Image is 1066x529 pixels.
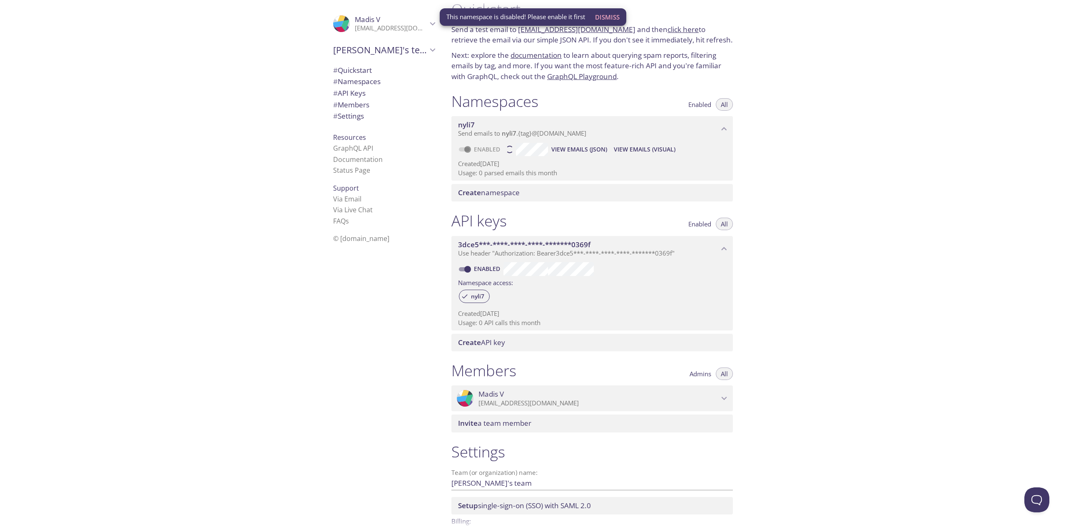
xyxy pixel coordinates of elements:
span: namespace [458,188,520,197]
p: Next: explore the to learn about querying spam reports, filtering emails by tag, and more. If you... [451,50,733,82]
span: Setup [458,501,478,510]
p: Send a test email to and then to retrieve the email via our simple JSON API. If you don't see it ... [451,24,733,45]
button: All [716,368,733,380]
span: View Emails (Visual) [614,144,675,154]
button: View Emails (JSON) [548,143,610,156]
div: Madis V [451,385,733,411]
span: Settings [333,111,364,121]
div: Namespaces [326,76,441,87]
a: GraphQL Playground [547,72,617,81]
div: Create namespace [451,184,733,201]
label: Namespace access: [458,276,513,288]
p: Usage: 0 parsed emails this month [458,169,726,177]
span: # [333,100,338,109]
a: documentation [511,50,562,60]
a: Via Live Chat [333,205,373,214]
div: API Keys [326,87,441,99]
a: Documentation [333,155,383,164]
button: Admins [685,368,716,380]
a: FAQ [333,216,349,226]
span: API key [458,338,505,347]
div: Setup SSO [451,497,733,514]
button: Enabled [683,98,716,111]
div: Invite a team member [451,415,733,432]
p: Created [DATE] [458,159,726,168]
span: Create [458,338,481,347]
a: Via Email [333,194,361,204]
span: nyli7 [502,129,516,137]
a: Enabled [473,265,503,273]
button: View Emails (Visual) [610,143,679,156]
span: Dismiss [595,12,620,22]
span: # [333,111,338,121]
span: Namespaces [333,77,381,86]
a: [EMAIL_ADDRESS][DOMAIN_NAME] [518,25,635,34]
div: Madis V [326,10,441,37]
span: s [346,216,349,226]
iframe: Help Scout Beacon - Open [1024,487,1049,512]
p: Usage: 0 API calls this month [458,318,726,327]
h1: Members [451,361,516,380]
a: Status Page [333,166,370,175]
span: # [333,65,338,75]
div: Create API Key [451,334,733,351]
span: single-sign-on (SSO) with SAML 2.0 [458,501,591,510]
span: nyli7 [458,120,475,129]
div: Madis's team [326,39,441,61]
button: Enabled [683,218,716,230]
p: Billing: [451,514,733,527]
p: Created [DATE] [458,309,726,318]
a: Enabled [473,145,503,153]
span: Madis V [478,390,504,399]
span: © [DOMAIN_NAME] [333,234,389,243]
span: # [333,77,338,86]
p: [EMAIL_ADDRESS][DOMAIN_NAME] [478,399,719,407]
span: [PERSON_NAME]'s team [333,44,427,56]
button: All [716,98,733,111]
h1: Settings [451,442,733,461]
div: Quickstart [326,65,441,76]
span: # [333,88,338,98]
h1: API keys [451,211,507,230]
span: Support [333,184,359,193]
span: Invite [458,418,478,428]
span: Create [458,188,481,197]
span: Resources [333,133,366,142]
div: Team Settings [326,110,441,122]
span: Members [333,100,369,109]
label: Team (or organization) name: [451,469,538,476]
a: click here [667,25,699,34]
span: Madis V [355,15,380,24]
div: Members [326,99,441,111]
span: nyli7 [466,293,489,300]
p: [EMAIL_ADDRESS][DOMAIN_NAME] [355,24,427,32]
a: GraphQL API [333,144,373,153]
span: View Emails (JSON) [551,144,607,154]
span: Quickstart [333,65,372,75]
div: nyli7 namespace [451,116,733,142]
h1: Namespaces [451,92,538,111]
button: Dismiss [592,9,623,25]
span: API Keys [333,88,366,98]
div: nyli7 [459,290,490,303]
button: All [716,218,733,230]
span: Send emails to . {tag} @[DOMAIN_NAME] [458,129,586,137]
span: a team member [458,418,531,428]
span: This namespace is disabled! Please enable it first [446,12,585,21]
